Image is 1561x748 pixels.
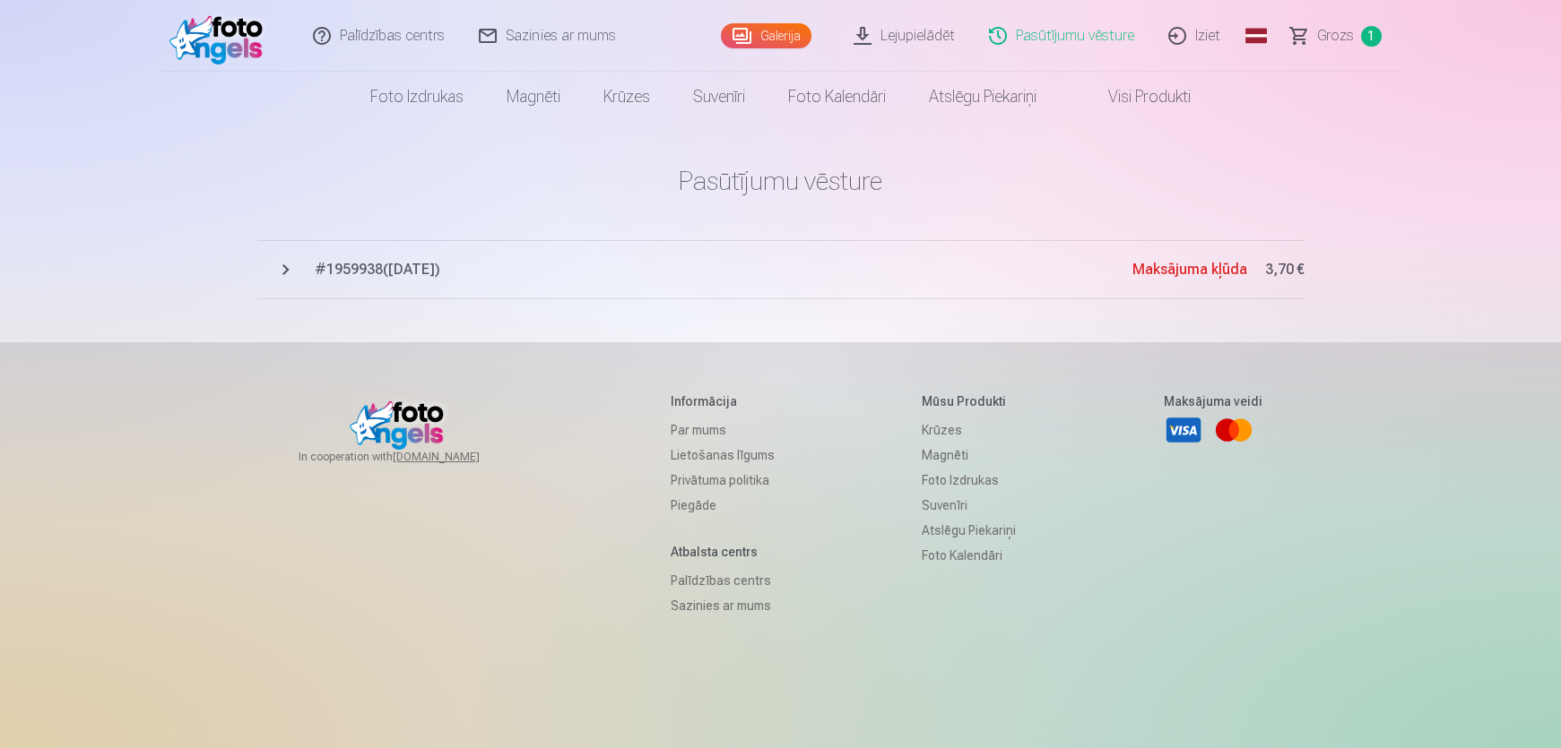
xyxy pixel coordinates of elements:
a: Piegāde [671,493,775,518]
a: Magnēti [922,443,1016,468]
a: Visi produkti [1058,72,1212,122]
button: #1959938([DATE])Maksājuma kļūda3,70 € [257,240,1305,299]
a: Visa [1164,410,1203,450]
a: Mastercard [1214,410,1253,450]
a: Par mums [671,417,775,443]
span: Maksājuma kļūda [1132,261,1247,278]
a: Foto kalendāri [922,543,1016,568]
a: Magnēti [485,72,582,122]
a: Atslēgu piekariņi [922,518,1016,543]
span: In cooperation with [299,450,523,464]
h5: Maksājuma veidi [1164,392,1262,410]
span: 1 [1361,26,1382,47]
img: /fa3 [169,7,273,64]
a: Krūzes [582,72,672,122]
a: Krūzes [922,417,1016,443]
h5: Informācija [671,392,775,410]
h5: Mūsu produkti [922,392,1016,410]
h5: Atbalsta centrs [671,543,775,561]
a: Foto kalendāri [767,72,907,122]
span: Grozs [1317,25,1354,47]
a: Lietošanas līgums [671,443,775,468]
a: Suvenīri [672,72,767,122]
a: Palīdzības centrs [671,568,775,593]
a: Sazinies ar mums [671,593,775,618]
span: # 1959938 ( [DATE] ) [315,259,1132,280]
a: Atslēgu piekariņi [907,72,1058,122]
a: Foto izdrukas [922,468,1016,493]
a: Privātuma politika [671,468,775,493]
span: 3,70 € [1265,259,1305,280]
h1: Pasūtījumu vēsture [257,165,1305,197]
a: Galerija [721,23,811,48]
a: Suvenīri [922,493,1016,518]
a: Foto izdrukas [349,72,485,122]
a: [DOMAIN_NAME] [393,450,523,464]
